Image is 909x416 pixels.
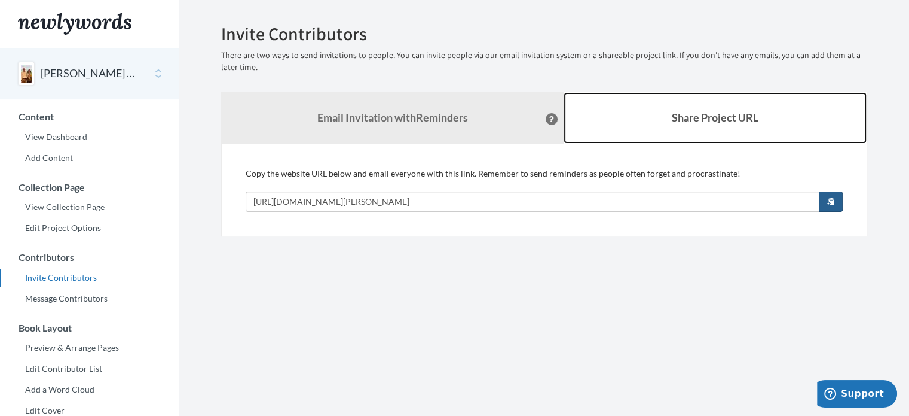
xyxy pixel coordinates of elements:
strong: Email Invitation with Reminders [317,111,468,124]
h3: Contributors [1,252,179,263]
div: Copy the website URL below and email everyone with this link. Remember to send reminders as peopl... [246,168,843,212]
iframe: Opens a widget where you can chat to one of our agents [817,380,897,410]
img: Newlywords logo [18,13,131,35]
h2: Invite Contributors [221,24,867,44]
h3: Content [1,111,179,122]
b: Share Project URL [672,111,758,124]
p: There are two ways to send invitations to people. You can invite people via our email invitation ... [221,50,867,74]
h3: Book Layout [1,323,179,333]
h3: Collection Page [1,182,179,193]
button: [PERSON_NAME] Retirement [41,66,137,81]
